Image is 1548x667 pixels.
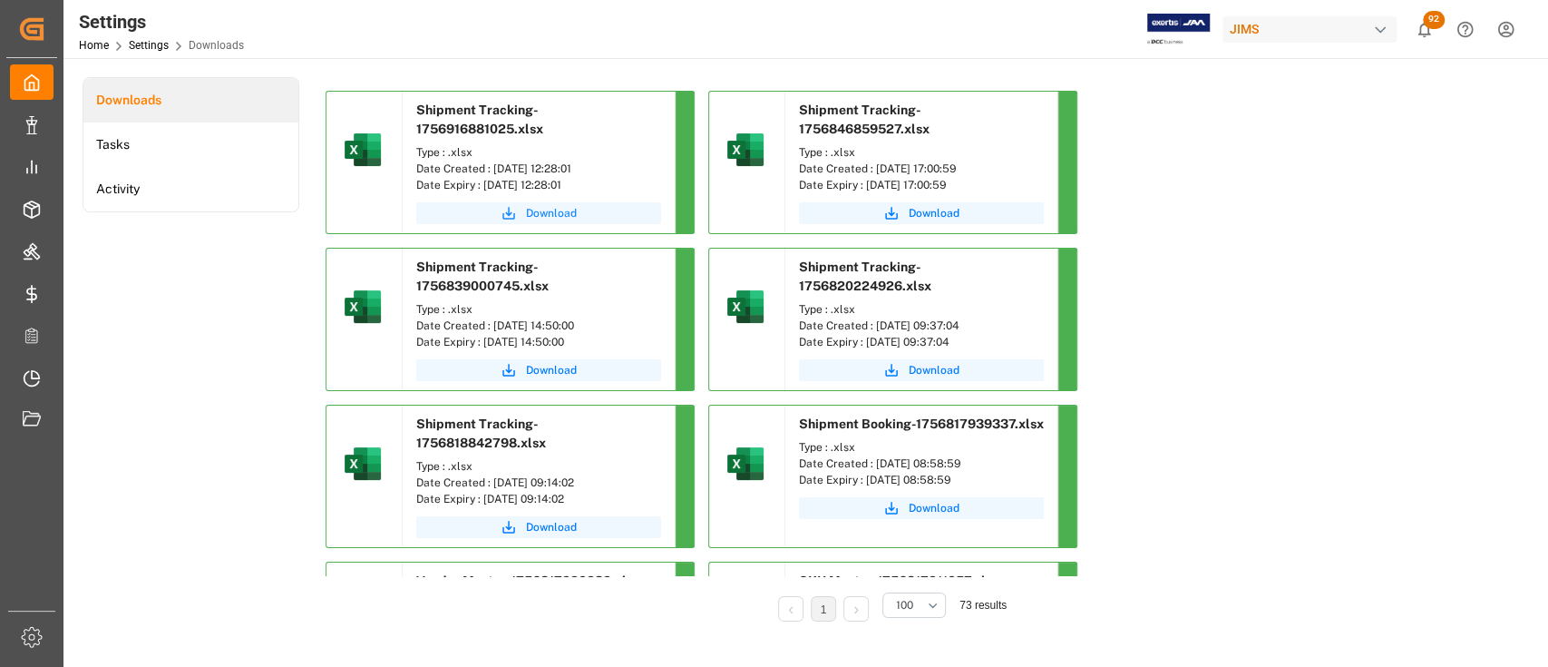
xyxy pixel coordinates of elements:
span: 92 [1423,11,1445,29]
button: Download [799,497,1044,519]
div: Date Expiry : [DATE] 09:37:04 [799,334,1044,350]
div: Type : .xlsx [416,458,661,475]
a: Downloads [83,78,298,123]
div: Date Created : [DATE] 09:37:04 [799,318,1044,334]
span: Download [909,205,959,221]
img: microsoft-excel-2019--v1.png [724,442,767,486]
button: Help Center [1445,9,1485,50]
span: Shipment Booking-1756817939337.xlsx [799,417,1044,431]
div: Type : .xlsx [799,439,1044,456]
span: Download [909,362,959,378]
div: Type : .xlsx [416,144,661,161]
span: Shipment Tracking-1756846859527.xlsx [799,103,930,136]
span: Shipment Tracking-1756818842798.xlsx [416,417,546,450]
span: Download [526,519,577,535]
button: show 92 new notifications [1404,9,1445,50]
div: Date Created : [DATE] 12:28:01 [416,161,661,177]
div: Date Expiry : [DATE] 09:14:02 [416,491,661,507]
a: 1 [821,603,827,616]
button: Download [416,359,661,381]
img: microsoft-excel-2019--v1.png [724,285,767,329]
button: Download [416,202,661,224]
div: Date Created : [DATE] 17:00:59 [799,161,1044,177]
button: Download [799,359,1044,381]
div: Date Created : [DATE] 08:58:59 [799,456,1044,472]
a: Activity [83,167,298,211]
div: Date Expiry : [DATE] 12:28:01 [416,177,661,193]
span: 100 [896,597,913,613]
span: SKU Master-1756817911057.xlsx [799,574,999,588]
a: Tasks [83,123,298,167]
div: Date Created : [DATE] 09:14:02 [416,475,661,491]
div: Date Created : [DATE] 14:50:00 [416,318,661,334]
div: Settings [79,8,244,35]
span: Download [526,362,577,378]
img: microsoft-excel-2019--v1.png [341,285,385,329]
button: open menu [882,593,946,618]
div: Date Expiry : [DATE] 17:00:59 [799,177,1044,193]
div: JIMS [1222,16,1397,43]
a: Settings [129,39,169,52]
span: Download [526,205,577,221]
div: Type : .xlsx [799,301,1044,318]
li: Next Page [843,596,869,622]
span: Download [909,500,959,516]
li: Previous Page [778,596,803,622]
button: Download [799,202,1044,224]
img: Exertis%20JAM%20-%20Email%20Logo.jpg_1722504956.jpg [1147,14,1210,45]
div: Type : .xlsx [416,301,661,318]
div: Date Expiry : [DATE] 14:50:00 [416,334,661,350]
button: JIMS [1222,12,1404,46]
img: microsoft-excel-2019--v1.png [341,128,385,172]
a: Home [79,39,109,52]
div: Date Expiry : [DATE] 08:58:59 [799,472,1044,488]
span: Shipment Tracking-1756916881025.xlsx [416,103,543,136]
span: Shipment Tracking-1756839000745.xlsx [416,260,549,293]
span: Vendor Master-1756817920939.xlsx [416,574,640,588]
span: 73 results [959,599,1007,612]
img: microsoft-excel-2019--v1.png [341,442,385,486]
img: microsoft-excel-2019--v1.png [724,128,767,172]
div: Type : .xlsx [799,144,1044,161]
li: 1 [811,596,836,622]
button: Download [416,516,661,538]
span: Shipment Tracking-1756820224926.xlsx [799,260,931,293]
